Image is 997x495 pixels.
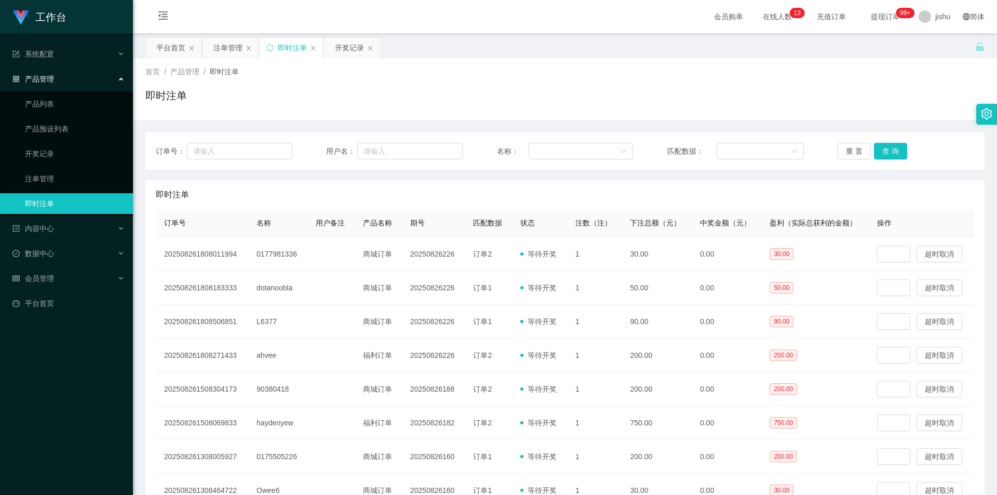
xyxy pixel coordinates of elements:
[630,219,681,227] span: 下注总额（元）
[355,271,402,305] td: 商城订单
[874,143,907,159] button: 查 询
[335,38,364,58] div: 开奖记录
[355,406,402,440] td: 福利订单
[877,246,910,262] button: 修 改
[164,219,186,227] span: 订单号
[622,271,691,305] td: 50.00
[156,189,189,201] span: 即时注单
[246,45,252,51] i: 图标: close
[497,146,529,157] span: 名称：
[156,146,187,157] span: 订单号：
[210,68,239,76] span: 即时注单
[877,279,910,296] button: 修 改
[567,339,622,372] td: 1
[248,372,307,406] td: 90380418
[164,68,166,76] span: /
[402,237,465,271] td: 20250826226
[791,148,798,155] i: 图标: down
[866,13,905,20] span: 提现订单
[473,486,492,494] span: 订单1
[355,339,402,372] td: 福利订单
[797,8,801,18] p: 3
[877,347,910,364] button: 修 改
[156,372,248,406] td: 202508261508304173
[770,316,793,327] span: 90.00
[473,284,492,292] span: 订单1
[402,372,465,406] td: 20250826188
[692,305,761,339] td: 0.00
[794,8,798,18] p: 1
[770,248,793,260] span: 30.00
[667,146,717,157] span: 匹配数据：
[25,118,125,139] a: 产品预设列表
[156,271,248,305] td: 202508261808183333
[12,10,29,25] img: logo.9652507e.png
[12,225,20,232] i: 图标: profile
[402,406,465,440] td: 20250826182
[25,193,125,214] a: 即时注单
[213,38,242,58] div: 注单管理
[473,317,492,326] span: 订单1
[622,339,691,372] td: 200.00
[692,271,761,305] td: 0.00
[473,385,492,393] span: 订单2
[473,452,492,461] span: 订单1
[12,75,20,83] i: 图标: appstore-o
[410,219,425,227] span: 期号
[975,42,985,51] i: 图标: unlock
[402,339,465,372] td: 20250826226
[12,224,54,233] span: 内容中心
[355,372,402,406] td: 商城订单
[156,440,248,474] td: 202508261308005927
[692,339,761,372] td: 0.00
[621,148,627,155] i: 图标: down
[12,275,20,282] i: 图标: table
[367,45,373,51] i: 图标: close
[877,313,910,330] button: 修 改
[248,305,307,339] td: L6377
[266,44,274,51] i: 图标: sync
[257,219,271,227] span: 名称
[326,146,357,157] span: 用户名：
[25,168,125,189] a: 注单管理
[248,440,307,474] td: 0175505226
[520,486,557,494] span: 等待开奖
[357,143,463,159] input: 请输入
[170,68,199,76] span: 产品管理
[622,237,691,271] td: 30.00
[355,237,402,271] td: 商城订单
[520,351,557,359] span: 等待开奖
[316,219,345,227] span: 用户备注
[12,293,125,314] a: 图标: dashboard平台首页
[692,440,761,474] td: 0.00
[758,13,797,20] span: 在线人数
[12,249,54,258] span: 数据中心
[622,440,691,474] td: 200.00
[877,381,910,397] button: 修 改
[520,250,557,258] span: 等待开奖
[567,372,622,406] td: 1
[12,50,20,58] i: 图标: form
[363,219,392,227] span: 产品名称
[692,372,761,406] td: 0.00
[25,93,125,114] a: 产品列表
[12,75,54,83] span: 产品管理
[473,219,502,227] span: 匹配数据
[770,383,797,395] span: 200.00
[575,219,612,227] span: 注数（注）
[12,250,20,257] i: 图标: check-circle-o
[35,1,66,34] h1: 工作台
[812,13,851,20] span: 充值订单
[156,237,248,271] td: 202508261808011994
[204,68,206,76] span: /
[917,381,962,397] button: 超时取消
[12,50,54,58] span: 系统配置
[520,284,557,292] span: 等待开奖
[567,305,622,339] td: 1
[692,237,761,271] td: 0.00
[520,419,557,427] span: 等待开奖
[896,8,914,18] sup: 973
[520,219,535,227] span: 状态
[622,305,691,339] td: 90.00
[917,347,962,364] button: 超时取消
